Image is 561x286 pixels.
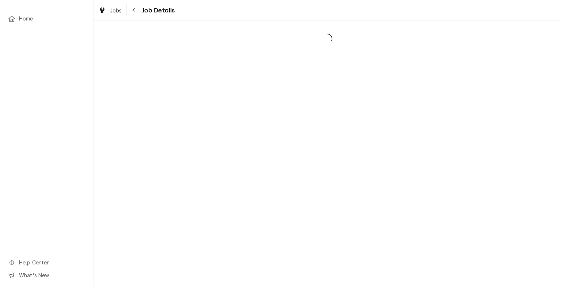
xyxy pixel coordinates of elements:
[4,256,89,268] a: Go to Help Center
[19,15,85,22] span: Home
[140,5,175,15] span: Job Details
[4,12,89,25] a: Home
[19,259,84,266] span: Help Center
[93,31,561,46] span: Loading...
[19,271,84,279] span: What's New
[110,7,122,14] span: Jobs
[128,4,140,16] button: Navigate back
[4,269,89,281] a: Go to What's New
[96,4,125,16] a: Jobs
